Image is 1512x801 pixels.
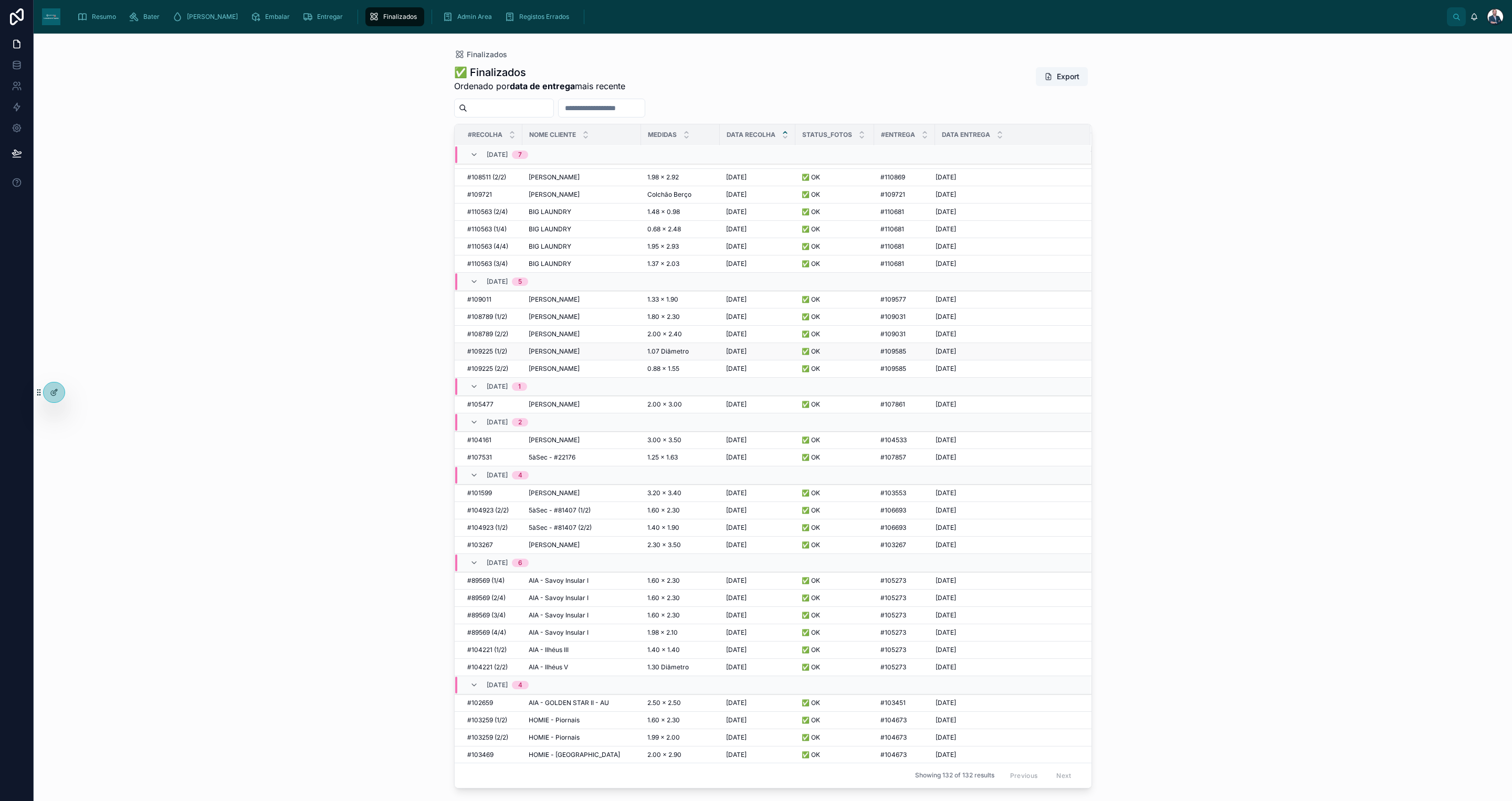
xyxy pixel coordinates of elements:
a: #110563 (4/4) [467,242,516,251]
span: [PERSON_NAME] [529,400,580,409]
a: #109031 [880,313,929,321]
a: ✅ OK [802,242,868,251]
span: 3.20 x 3.40 [647,489,681,497]
a: ✅ OK [802,313,868,321]
span: [PERSON_NAME] [529,295,580,304]
a: Finalizados [454,49,507,60]
span: #107531 [467,453,492,462]
a: 1.98 x 2.92 [647,173,713,181]
span: [DATE] [726,576,747,585]
span: 2.00 x 2.40 [647,330,682,338]
span: #109585 [880,347,906,356]
span: #105273 [880,576,906,585]
a: [DATE] [936,541,1078,549]
a: Finalizados [365,7,424,26]
a: #110681 [880,225,929,233]
span: ✅ OK [802,365,820,373]
span: [DATE] [726,173,747,181]
a: #106693 [880,524,929,532]
a: 1.60 x 2.30 [647,506,713,515]
span: 1.80 x 2.30 [647,313,680,321]
a: #107531 [467,453,516,462]
a: #110869 [880,173,929,181]
a: [DATE] [726,295,789,304]
span: #105477 [467,400,493,409]
a: AIA - Savoy Insular I [529,576,635,585]
span: [DATE] [936,524,956,532]
a: [DATE] [936,524,1078,532]
span: [DATE] [936,541,956,549]
a: ✅ OK [802,347,868,356]
span: [PERSON_NAME] [529,541,580,549]
span: [DATE] [726,242,747,251]
span: #109721 [880,190,905,199]
a: #109585 [880,347,929,356]
span: [DATE] [726,436,747,444]
a: [DATE] [726,330,789,338]
span: BIG LAUNDRY [529,208,571,216]
span: #110681 [880,260,904,268]
a: #110563 (3/4) [467,260,516,268]
span: ✅ OK [802,173,820,181]
a: ✅ OK [802,173,868,181]
span: [DATE] [726,347,747,356]
span: 1.33 x 1.90 [647,295,678,304]
span: [PERSON_NAME] [529,313,580,321]
a: [DATE] [936,453,1078,462]
span: #103553 [880,489,906,497]
a: #107861 [880,400,929,409]
span: [DATE] [936,242,956,251]
span: #108789 (2/2) [467,330,508,338]
a: 3.20 x 3.40 [647,489,713,497]
a: Resumo [74,7,123,26]
span: ✅ OK [802,347,820,356]
span: [PERSON_NAME] [529,436,580,444]
a: [DATE] [726,225,789,233]
span: [DATE] [726,225,747,233]
a: #89569 (1/4) [467,576,516,585]
span: [DATE] [487,471,508,479]
a: 5àSec - #81407 (1/2) [529,506,635,515]
span: ✅ OK [802,524,820,532]
a: ✅ OK [802,436,868,444]
span: [DATE] [726,400,747,409]
a: #110563 (1/4) [467,225,516,233]
a: ✅ OK [802,453,868,462]
a: #110681 [880,242,929,251]
span: #104923 (1/2) [467,524,508,532]
a: [DATE] [936,242,1078,251]
a: [DATE] [726,524,789,532]
span: [DATE] [726,295,747,304]
span: ✅ OK [802,489,820,497]
span: [DATE] [726,313,747,321]
span: [DATE] [936,436,956,444]
a: [PERSON_NAME] [529,541,635,549]
a: #109585 [880,365,929,373]
span: ✅ OK [802,225,820,233]
span: ✅ OK [802,260,820,268]
span: [DATE] [726,330,747,338]
a: [DATE] [726,489,789,497]
span: 0.68 x 2.48 [647,225,681,233]
a: ✅ OK [802,541,868,549]
a: [PERSON_NAME] [529,347,635,356]
a: #109011 [467,295,516,304]
span: [DATE] [726,208,747,216]
a: ✅ OK [802,330,868,338]
span: Resumo [92,13,116,21]
a: BIG LAUNDRY [529,225,635,233]
a: [DATE] [936,436,1078,444]
span: #110563 (4/4) [467,242,508,251]
a: [PERSON_NAME] [529,173,635,181]
span: [DATE] [936,453,956,462]
span: #109011 [467,295,491,304]
span: #106693 [880,524,906,532]
a: #89569 (2/4) [467,594,516,602]
a: #109721 [467,190,516,199]
a: #105273 [880,576,929,585]
a: AIA - Savoy Insular I [529,594,635,602]
a: [PERSON_NAME] [169,7,245,26]
span: [PERSON_NAME] [187,13,238,21]
span: [PERSON_NAME] [529,347,580,356]
span: Admin Area [457,13,492,21]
